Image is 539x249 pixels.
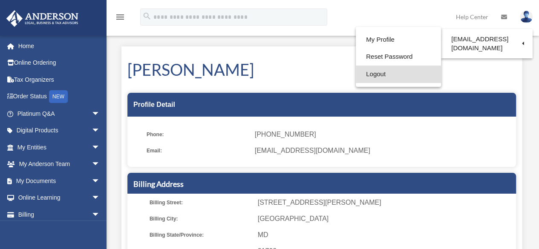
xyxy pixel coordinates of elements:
[6,105,113,122] a: Platinum Q&Aarrow_drop_down
[6,37,113,54] a: Home
[92,189,109,207] span: arrow_drop_down
[356,48,441,66] a: Reset Password
[147,129,249,140] span: Phone:
[4,10,81,27] img: Anderson Advisors Platinum Portal
[92,139,109,156] span: arrow_drop_down
[150,229,252,241] span: Billing State/Province:
[6,172,113,189] a: My Documentsarrow_drop_down
[92,172,109,190] span: arrow_drop_down
[255,145,510,157] span: [EMAIL_ADDRESS][DOMAIN_NAME]
[133,179,510,189] h5: Billing Address
[6,206,113,223] a: Billingarrow_drop_down
[258,229,513,241] span: MD
[115,12,125,22] i: menu
[6,71,113,88] a: Tax Organizers
[142,11,152,21] i: search
[258,213,513,225] span: [GEOGRAPHIC_DATA]
[92,122,109,140] span: arrow_drop_down
[127,58,516,81] h1: [PERSON_NAME]
[150,197,252,209] span: Billing Street:
[92,156,109,173] span: arrow_drop_down
[6,189,113,206] a: Online Learningarrow_drop_down
[115,15,125,22] a: menu
[150,213,252,225] span: Billing City:
[147,145,249,157] span: Email:
[255,129,510,140] span: [PHONE_NUMBER]
[92,105,109,123] span: arrow_drop_down
[520,11,533,23] img: User Pic
[6,156,113,173] a: My Anderson Teamarrow_drop_down
[127,93,516,117] div: Profile Detail
[92,206,109,223] span: arrow_drop_down
[356,66,441,83] a: Logout
[6,88,113,106] a: Order StatusNEW
[6,54,113,72] a: Online Ordering
[6,139,113,156] a: My Entitiesarrow_drop_down
[441,31,533,56] a: [EMAIL_ADDRESS][DOMAIN_NAME]
[6,122,113,139] a: Digital Productsarrow_drop_down
[258,197,513,209] span: [STREET_ADDRESS][PERSON_NAME]
[356,31,441,49] a: My Profile
[49,90,68,103] div: NEW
